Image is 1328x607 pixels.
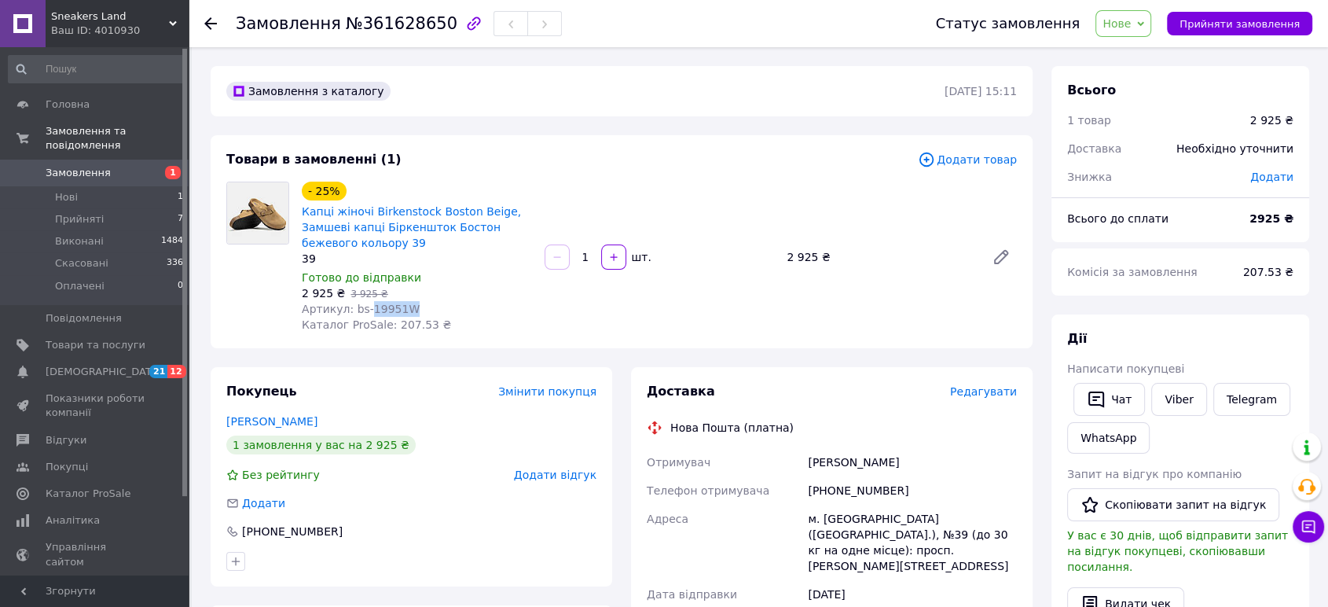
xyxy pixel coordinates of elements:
[178,190,183,204] span: 1
[8,55,185,83] input: Пошук
[46,392,145,420] span: Показники роботи компанії
[46,487,130,501] span: Каталог ProSale
[1067,171,1112,183] span: Знижка
[46,97,90,112] span: Головна
[51,9,169,24] span: Sneakers Land
[46,540,145,568] span: Управління сайтом
[226,152,402,167] span: Товари в замовленні (1)
[226,415,317,428] a: [PERSON_NAME]
[1067,488,1279,521] button: Скопіювати запит на відгук
[178,212,183,226] span: 7
[149,365,167,378] span: 21
[945,85,1017,97] time: [DATE] 15:11
[55,212,104,226] span: Прийняті
[302,303,420,315] span: Артикул: bs-19951W
[1213,383,1290,416] a: Telegram
[1067,362,1184,375] span: Написати покупцеві
[165,166,181,179] span: 1
[1243,266,1293,278] span: 207.53 ₴
[514,469,596,481] span: Додати відгук
[1249,212,1293,225] b: 2925 ₴
[1167,12,1312,35] button: Прийняти замовлення
[46,338,145,352] span: Товари та послуги
[46,460,88,474] span: Покупці
[240,524,344,539] div: [PHONE_NUMBER]
[805,448,1020,476] div: [PERSON_NAME]
[46,513,100,528] span: Аналітика
[647,384,715,399] span: Доставка
[46,166,111,180] span: Замовлення
[1179,18,1300,30] span: Прийняти замовлення
[805,476,1020,505] div: [PHONE_NUMBER]
[55,279,105,293] span: Оплачені
[226,384,297,399] span: Покупець
[1067,331,1087,346] span: Дії
[647,484,769,497] span: Телефон отримувача
[302,205,521,249] a: Капці жіночі Birkenstock Boston Beige, Замшеві капці Біркеншток Бостон бежевого кольору 39
[302,251,532,267] div: 39
[1067,114,1111,127] span: 1 товар
[204,16,217,31] div: Повернутися назад
[498,385,596,398] span: Змінити покупця
[46,365,162,379] span: [DEMOGRAPHIC_DATA]
[302,271,421,284] span: Готово до відправки
[167,365,185,378] span: 12
[1067,83,1116,97] span: Всього
[1167,131,1303,166] div: Необхідно уточнити
[226,82,391,101] div: Замовлення з каталогу
[628,249,653,265] div: шт.
[242,497,285,510] span: Додати
[1067,529,1288,573] span: У вас є 30 днів, щоб відправити запит на відгук покупцеві, скопіювавши посилання.
[647,588,737,601] span: Дата відправки
[1293,511,1324,543] button: Чат з покупцем
[55,190,78,204] span: Нові
[346,14,457,33] span: №361628650
[350,289,387,300] span: 3 925 ₴
[161,234,183,248] span: 1484
[1067,468,1242,480] span: Запит на відгук про компанію
[302,182,347,200] div: - 25%
[918,151,1017,168] span: Додати товар
[46,311,122,326] span: Повідомлення
[1073,383,1145,416] button: Чат
[1102,17,1131,30] span: Нове
[666,420,798,436] div: Нова Пошта (платна)
[950,385,1017,398] span: Редагувати
[55,234,104,248] span: Виконані
[51,24,189,38] div: Ваш ID: 4010930
[1067,212,1168,225] span: Всього до сплати
[46,124,189,153] span: Замовлення та повідомлення
[167,256,183,270] span: 336
[227,182,288,244] img: Капці жіночі Birkenstock Boston Beige, Замшеві капці Біркеншток Бостон бежевого кольору 39
[647,456,710,469] span: Отримувач
[1067,266,1198,278] span: Комісія за замовлення
[936,16,1080,31] div: Статус замовлення
[236,14,341,33] span: Замовлення
[1250,112,1293,128] div: 2 925 ₴
[178,279,183,293] span: 0
[780,246,979,268] div: 2 925 ₴
[46,433,86,447] span: Відгуки
[242,469,320,481] span: Без рейтингу
[1250,171,1293,183] span: Додати
[985,241,1017,273] a: Редагувати
[1067,422,1150,454] a: WhatsApp
[647,513,688,525] span: Адреса
[55,256,108,270] span: Скасовані
[805,505,1020,580] div: м. [GEOGRAPHIC_DATA] ([GEOGRAPHIC_DATA].), №39 (до 30 кг на одне місце): просп. [PERSON_NAME][STR...
[302,287,345,300] span: 2 925 ₴
[302,318,451,331] span: Каталог ProSale: 207.53 ₴
[1151,383,1206,416] a: Viber
[226,436,416,454] div: 1 замовлення у вас на 2 925 ₴
[1067,142,1121,155] span: Доставка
